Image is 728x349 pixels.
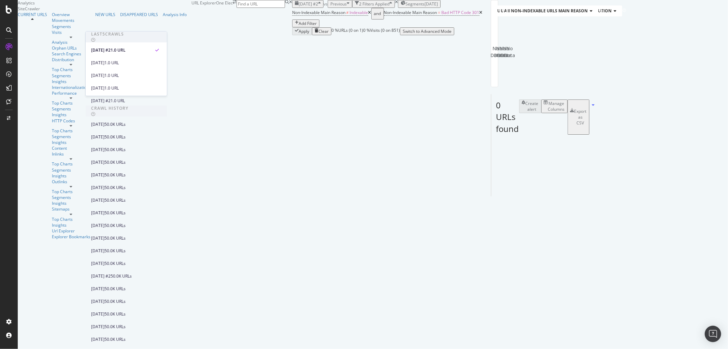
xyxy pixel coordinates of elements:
div: [DATE] [91,197,104,203]
button: Switch to Advanced Mode [400,27,454,35]
div: Crawl History [91,105,128,111]
div: Insights [52,79,90,84]
span: Non-Indexable Main Reason [292,10,345,15]
div: [DATE] [91,223,104,229]
div: 50.0K URLs [104,147,126,153]
h4: Indexable / Non-Indexable URLs Distribution [506,5,622,16]
div: Insights [52,200,90,206]
span: 0 URLs found [496,99,519,134]
a: Segments [52,194,90,200]
div: 50.0K URLs [104,260,126,267]
div: Create alert [526,100,539,112]
a: HTTP Codes [52,118,90,124]
a: Segments [52,24,90,29]
div: Apply [299,28,309,34]
a: Segments [52,134,90,139]
div: Segments [52,167,90,173]
a: Orphan URLs [52,45,90,51]
span: = [438,10,441,15]
a: CURRENT URLS [18,12,47,17]
a: Outlinks [52,179,90,185]
div: 50.0K URLs [104,298,126,305]
div: Clear [318,28,329,34]
a: Explorer Bookmarks [52,234,90,240]
div: Segments [52,106,90,112]
span: No Data [491,45,502,59]
a: Inlinks [52,151,90,157]
span: Bad HTTP Code 301 [442,10,480,15]
div: [DATE] [91,235,104,241]
div: [DATE] [91,185,104,191]
div: [DATE] #2 [91,98,111,104]
span: Segments [405,1,425,7]
div: Insights [52,139,90,145]
div: [DATE] [91,85,104,91]
div: 1.0 URL [104,85,119,91]
span: No Data [504,45,515,59]
span: No Data [501,45,512,59]
div: and [374,9,381,18]
div: [DATE] [91,248,104,254]
div: 50.0K URLs [104,210,126,216]
div: 50.0K URLs [111,273,132,279]
button: Export as CSV [568,99,589,135]
div: [DATE] [91,159,104,165]
div: [DATE] [91,72,104,79]
div: SiteCrawler [18,6,191,12]
a: Sitemaps [52,206,90,212]
a: Performance [52,90,90,96]
div: Last 5 Crawls [91,31,124,37]
div: Internationalization [52,84,89,90]
a: Url Explorer [52,228,90,234]
div: Manage Columns [548,100,565,112]
div: 50.0K URLs [104,248,126,254]
a: DISAPPEARED URLS [120,12,158,17]
div: Top Charts [52,100,90,106]
span: Non-Indexable Main Reason [384,10,437,15]
h4: URLs Crawled By Botify By pagetype [496,5,589,16]
div: 50.0K URLs [104,324,126,330]
span: No Data [494,45,505,59]
div: Segments [52,73,90,79]
div: [DATE] [91,210,104,216]
div: Switch to Advanced Mode [403,28,452,34]
div: 2 Filters Applied [359,1,389,7]
span: No Data [498,45,509,59]
span: Indexable / Non-Indexable URLs distribution [508,8,612,14]
a: NEW URLS [95,12,115,17]
a: Analysis [52,39,90,45]
a: Top Charts [52,128,90,134]
div: [DATE] [91,311,104,317]
span: Indexable [350,10,368,15]
div: 50.0K URLs [104,185,126,191]
div: 50.0K URLs [104,197,126,203]
span: URLs Crawled By Botify By pagetype [498,8,579,14]
a: Movements [52,17,90,23]
div: Insights [52,112,90,118]
div: Export as CSV [574,108,587,126]
div: 50.0K URLs [104,311,126,317]
span: 2025 Sep. 4th #2 [299,1,318,7]
a: Top Charts [52,216,90,222]
button: and [371,8,384,19]
div: Top Charts [52,189,90,194]
div: 1.0 URL [104,60,119,66]
div: [DATE] #2 [91,47,111,53]
div: 50.0K URLs [104,172,126,178]
span: vs [324,1,328,7]
a: Top Charts [52,67,90,72]
span: Previous [330,1,347,7]
div: [DATE] [91,60,104,66]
